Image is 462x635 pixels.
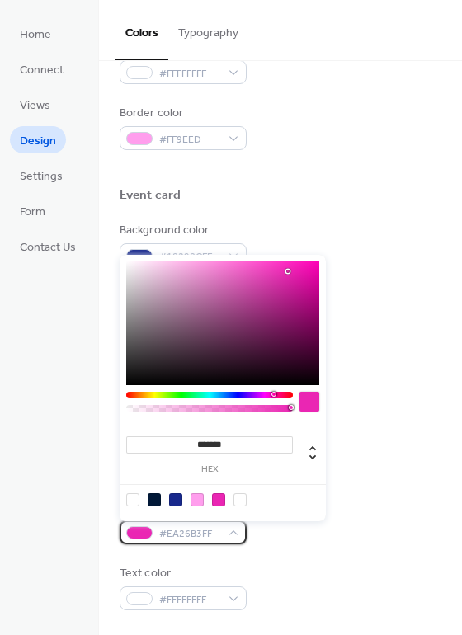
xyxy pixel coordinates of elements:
[20,97,50,115] span: Views
[159,248,220,266] span: #18298CFF
[20,133,56,150] span: Design
[233,493,247,506] div: rgba(234, 38, 179, 0)
[120,565,243,582] div: Text color
[20,62,64,79] span: Connect
[169,493,182,506] div: rgb(24, 41, 140)
[159,131,220,148] span: #FF9EED
[120,222,243,239] div: Background color
[126,465,293,474] label: hex
[148,493,161,506] div: rgb(1, 24, 55)
[20,239,76,256] span: Contact Us
[10,233,86,260] a: Contact Us
[159,591,220,609] span: #FFFFFFFF
[120,105,243,122] div: Border color
[10,55,73,82] a: Connect
[20,168,63,186] span: Settings
[20,26,51,44] span: Home
[126,493,139,506] div: rgb(255, 255, 255)
[10,162,73,189] a: Settings
[212,493,225,506] div: rgb(234, 38, 179)
[10,20,61,47] a: Home
[20,204,45,221] span: Form
[159,525,220,543] span: #EA26B3FF
[159,65,220,82] span: #FFFFFFFF
[10,126,66,153] a: Design
[120,187,181,205] div: Event card
[10,91,60,118] a: Views
[191,493,204,506] div: rgb(255, 158, 237)
[10,197,55,224] a: Form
